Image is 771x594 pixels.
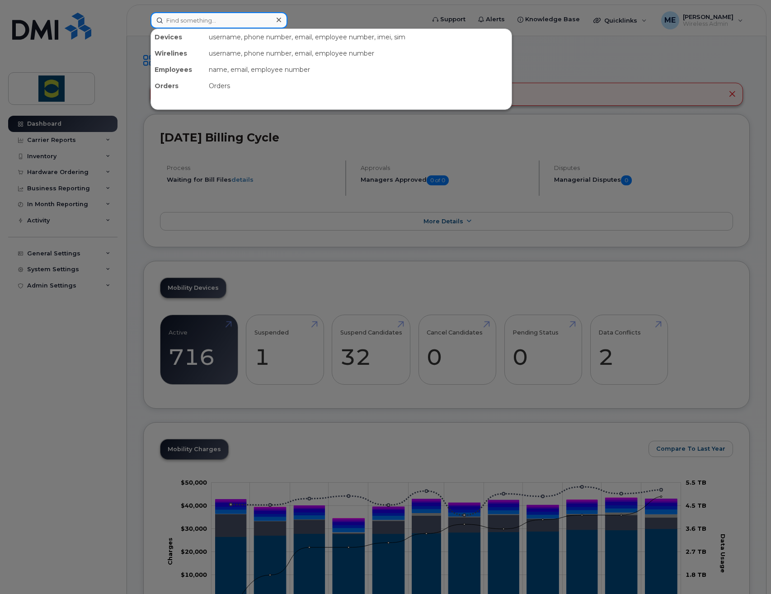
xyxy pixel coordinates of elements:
div: Devices [151,29,205,45]
div: Orders [205,78,512,94]
div: Employees [151,61,205,78]
div: username, phone number, email, employee number [205,45,512,61]
div: Wirelines [151,45,205,61]
div: name, email, employee number [205,61,512,78]
div: Orders [151,78,205,94]
div: username, phone number, email, employee number, imei, sim [205,29,512,45]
